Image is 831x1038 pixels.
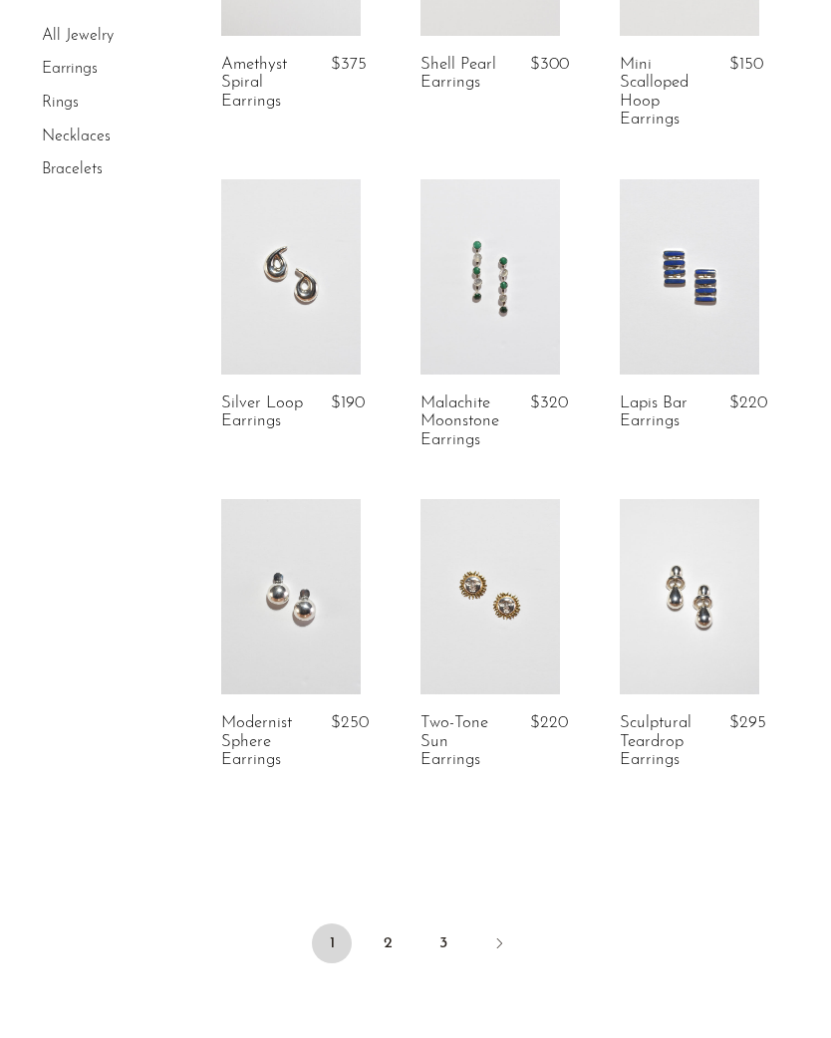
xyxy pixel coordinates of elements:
[620,394,705,431] a: Lapis Bar Earrings
[729,56,763,73] span: $150
[331,714,369,731] span: $250
[620,714,705,769] a: Sculptural Teardrop Earrings
[530,394,568,411] span: $320
[530,56,569,73] span: $300
[420,394,506,449] a: Malachite Moonstone Earrings
[42,95,79,111] a: Rings
[42,161,103,177] a: Bracelets
[331,394,365,411] span: $190
[221,714,307,769] a: Modernist Sphere Earrings
[42,129,111,144] a: Necklaces
[312,923,352,963] span: 1
[423,923,463,963] a: 3
[42,28,114,44] a: All Jewelry
[729,714,766,731] span: $295
[42,62,98,78] a: Earrings
[729,394,767,411] span: $220
[620,56,705,130] a: Mini Scalloped Hoop Earrings
[530,714,568,731] span: $220
[420,56,506,93] a: Shell Pearl Earrings
[479,923,519,967] a: Next
[420,714,506,769] a: Two-Tone Sun Earrings
[331,56,367,73] span: $375
[221,394,307,431] a: Silver Loop Earrings
[368,923,408,963] a: 2
[221,56,307,111] a: Amethyst Spiral Earrings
